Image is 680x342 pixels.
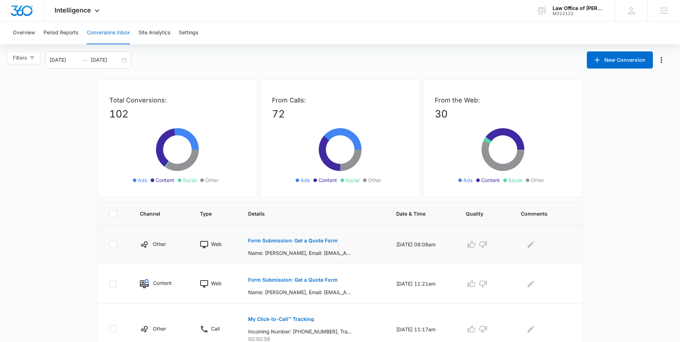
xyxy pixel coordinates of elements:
[50,56,79,64] input: Start date
[346,176,359,184] span: Social
[525,239,537,250] button: Edit Comments
[435,106,571,121] p: 30
[656,54,667,66] button: Manage Numbers
[211,280,222,287] p: Web
[248,328,352,335] p: Incoming Number: [PHONE_NUMBER], Tracking Number: [PHONE_NUMBER], Ring To: [PHONE_NUMBER], Caller...
[87,21,130,44] button: Conversions Inbox
[248,277,338,282] p: Form Submission: Get a Quote Form
[466,210,493,217] span: Quality
[463,176,473,184] span: Ads
[525,278,537,290] button: Edit Comments
[318,176,337,184] span: Content
[7,51,40,64] button: Filters
[368,176,381,184] span: Other
[396,210,438,217] span: Date & Time
[553,5,605,11] div: account name
[248,238,338,243] p: Form Submission: Get a Quote Form
[521,210,560,217] span: Comments
[248,317,314,322] p: My Click-to-Call™ Tracking
[248,249,352,257] p: Name: [PERSON_NAME], Email: [EMAIL_ADDRESS][DOMAIN_NAME], Phone: [PHONE_NUMBER], How can we help?...
[153,279,172,287] p: Content
[55,6,91,14] span: Intelligence
[587,51,653,69] button: New Conversion
[531,176,544,184] span: Other
[153,325,166,332] p: Other
[388,264,457,303] td: [DATE] 11:21am
[553,11,605,16] div: account id
[153,240,166,248] p: Other
[138,21,170,44] button: Site Analytics
[272,106,408,121] p: 72
[179,21,198,44] button: Settings
[82,57,88,63] span: swap-right
[138,176,147,184] span: Ads
[200,210,221,217] span: Type
[13,21,35,44] button: Overview
[248,232,338,249] button: Form Submission: Get a Quote Form
[481,176,500,184] span: Content
[248,288,352,296] p: Name: [PERSON_NAME], Email: [EMAIL_ADDRESS][DOMAIN_NAME], Phone: null, How can we help?: Criminal...
[82,57,88,63] span: to
[248,271,338,288] button: Form Submission: Get a Quote Form
[211,325,220,332] p: Call
[248,210,369,217] span: Details
[508,176,522,184] span: Social
[525,323,537,335] button: Edit Comments
[435,95,571,105] p: From the Web:
[272,95,408,105] p: From Calls:
[205,176,218,184] span: Other
[156,176,174,184] span: Content
[211,240,222,248] p: Web
[248,311,314,328] button: My Click-to-Call™ Tracking
[91,56,120,64] input: End date
[301,176,310,184] span: Ads
[109,106,246,121] p: 102
[13,54,27,62] span: Filters
[109,95,246,105] p: Total Conversions:
[140,210,172,217] span: Channel
[388,225,457,264] td: [DATE] 08:08am
[44,21,78,44] button: Period Reports
[183,176,197,184] span: Social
